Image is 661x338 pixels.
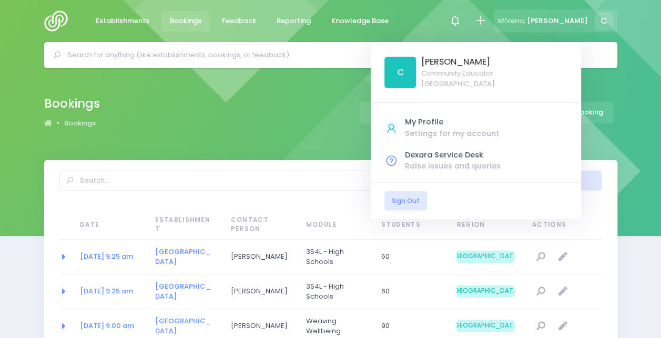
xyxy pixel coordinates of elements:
[595,12,613,30] span: C
[80,251,133,261] a: [DATE] 9.25 am
[371,144,581,177] a: Dexara Service Desk Raise issues and queries
[155,216,213,234] span: Establishment
[532,220,598,230] span: Actions
[405,128,567,139] div: Settings for my account
[80,321,134,331] a: [DATE] 9.00 am
[421,68,493,78] span: Community Educator
[231,251,289,262] span: [PERSON_NAME]
[231,321,289,331] span: [PERSON_NAME]
[268,11,320,31] a: Reporting
[381,251,439,262] span: 60
[456,285,514,298] span: [GEOGRAPHIC_DATA]
[80,286,133,296] a: [DATE] 9.25 am
[532,318,550,335] a: View
[405,161,567,172] div: Raise issues and queries
[306,247,364,267] span: 3S4L - High Schools
[231,216,289,234] span: Contact Person
[554,283,572,300] a: Edit
[450,240,525,274] td: South Island
[381,321,439,331] span: 90
[44,10,74,31] img: Logo
[224,274,299,309] td: Jasmine Lambert
[554,248,572,266] a: Edit
[381,286,439,297] span: 60
[64,118,96,129] a: Bookings
[456,320,514,332] span: [GEOGRAPHIC_DATA]
[306,316,364,336] span: Weaving Wellbeing
[306,220,364,230] span: Module
[96,16,149,26] span: Establishments
[405,117,567,128] div: My Profile
[73,240,148,274] td: 2026-06-16 09:25:00
[155,247,211,267] a: [GEOGRAPHIC_DATA]
[532,283,550,300] a: View
[44,97,100,111] h2: Bookings
[161,11,210,31] a: Bookings
[525,240,602,274] td: null
[231,286,289,297] span: [PERSON_NAME]
[299,274,374,309] td: 3S4L - High Schools
[148,274,223,309] td: Hagley Community College
[59,171,509,191] input: Search...
[456,250,514,263] span: [GEOGRAPHIC_DATA]
[299,240,374,274] td: 3S4L - High Schools
[371,112,581,144] a: My Profile Settings for my account
[155,281,211,302] a: [GEOGRAPHIC_DATA]
[532,248,550,266] a: View
[374,240,450,274] td: 60
[450,274,525,309] td: South Island
[331,16,389,26] span: Knowledge Base
[277,16,311,26] span: Reporting
[80,220,138,230] span: Date
[87,11,158,31] a: Establishments
[421,79,495,89] span: [GEOGRAPHIC_DATA]
[323,11,398,31] a: Knowledge Base
[68,47,603,63] input: Search for anything (like establishments, bookings, or feedback)
[421,56,490,68] div: [PERSON_NAME]
[405,150,567,161] div: Dexara Service Desk
[525,274,602,309] td: null
[381,220,439,230] span: Students
[527,16,588,26] span: [PERSON_NAME]
[360,102,453,123] a: Postponed Bookings
[148,240,223,274] td: Hagley Community College
[554,318,572,335] a: Edit
[170,16,201,26] span: Bookings
[155,316,211,336] a: [GEOGRAPHIC_DATA]
[384,191,427,210] a: Sign Out
[213,11,265,31] a: Feedback
[374,274,450,309] td: 60
[498,16,525,26] span: Mōrena,
[456,220,514,230] span: Region
[222,16,256,26] span: Feedback
[306,281,364,302] span: 3S4L - High Schools
[73,274,148,309] td: 2026-06-09 09:25:00
[384,57,416,88] span: C
[224,240,299,274] td: Jasmine Lambert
